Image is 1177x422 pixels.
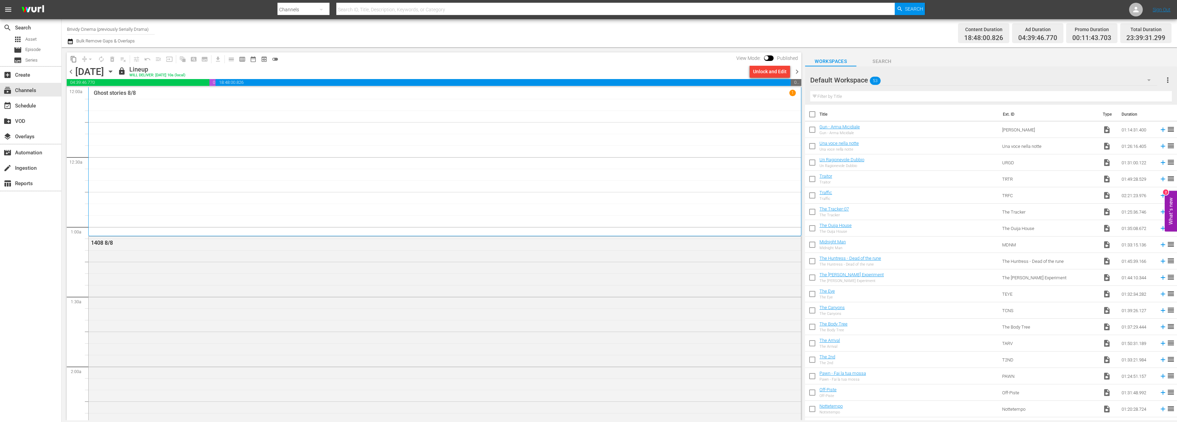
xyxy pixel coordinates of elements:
[1167,273,1175,281] span: reorder
[210,52,223,66] span: Download as CSV
[67,79,209,86] span: 04:39:46.770
[75,38,135,43] span: Bulk Remove Gaps & Overlaps
[1103,405,1111,413] span: Video
[819,174,832,179] a: Traitor
[999,204,1100,220] td: The Tracker
[175,52,188,66] span: Refresh All Search Blocks
[129,66,185,73] div: Lineup
[1103,208,1111,216] span: Video
[25,57,38,64] span: Series
[94,90,136,96] p: Ghost stories 8/8
[1167,175,1175,183] span: reorder
[1119,319,1156,335] td: 01:37:29.444
[4,5,12,14] span: menu
[999,335,1100,351] td: TARV
[1119,171,1156,187] td: 01:49:28.529
[999,236,1100,253] td: MDNM
[3,24,12,32] span: Search
[1103,339,1111,347] span: Video
[68,54,79,65] span: Copy Lineup
[1159,142,1167,150] svg: Add to Schedule
[153,54,164,65] span: Fill episodes with ad slates
[1126,34,1165,42] span: 23:39:31.299
[1159,175,1167,183] svg: Add to Schedule
[1103,372,1111,380] span: Video
[1119,269,1156,286] td: 01:44:10.344
[25,36,37,43] span: Asset
[164,54,175,65] span: Update Metadata from Key Asset
[142,54,153,65] span: Revert to Primary Episode
[819,394,837,398] div: Off-Piste
[1119,204,1156,220] td: 01:25:36.746
[999,187,1100,204] td: TRFC
[895,3,925,15] button: Search
[1159,389,1167,396] svg: Add to Schedule
[819,213,849,217] div: The Tracker
[819,229,852,234] div: The Ouija House
[129,73,185,78] div: WILL DELIVER: [DATE] 10a (local)
[1159,192,1167,199] svg: Add to Schedule
[75,66,104,77] div: [DATE]
[1103,241,1111,249] span: Video
[1159,208,1167,216] svg: Add to Schedule
[79,54,96,65] span: Remove Gaps & Overlaps
[70,56,77,63] span: content_copy
[819,387,837,392] a: Off-Piste
[129,52,142,66] span: Customize Events
[25,46,41,53] span: Episode
[819,180,832,184] div: Traitor
[1103,257,1111,265] span: Video
[764,55,769,60] span: Toggle to switch from Published to Draft view.
[819,377,866,382] div: Pawn - Fai la tua mossa
[96,54,107,65] span: Loop Content
[1167,290,1175,298] span: reorder
[1103,142,1111,150] span: Video
[999,171,1100,187] td: TRTR
[1117,105,1159,124] th: Duration
[1167,240,1175,248] span: reorder
[1167,339,1175,347] span: reorder
[118,54,129,65] span: Clear Lineup
[819,305,845,310] a: The Canyons
[16,2,49,18] img: ans4CAIJ8jUAAAAAAAAAAAAAAAAAAAAAAAAgQb4GAAAAAAAAAAAAAAAAAAAAAAAAJMjXAAAAAAAAAAAAAAAAAAAAAAAAgAT5G...
[819,256,881,261] a: The Huntress - Dead of the rune
[216,79,791,86] span: 18:48:00.826
[1167,125,1175,133] span: reorder
[1018,34,1057,42] span: 04:39:46.770
[1119,384,1156,401] td: 01:31:48.992
[1119,401,1156,417] td: 01:20:28.724
[791,79,801,86] span: 00:20:28.701
[1167,142,1175,150] span: reorder
[1159,274,1167,281] svg: Add to Schedule
[1119,286,1156,302] td: 01:32:34.282
[3,132,12,141] span: Overlays
[239,56,246,63] span: calendar_view_week_outlined
[999,154,1100,171] td: URGD
[1119,154,1156,171] td: 01:31:00.122
[1159,225,1167,232] svg: Add to Schedule
[819,354,835,359] a: The 2nd
[1126,25,1165,34] div: Total Duration
[1163,189,1168,195] div: 2
[819,338,840,343] a: The Arrival
[1119,368,1156,384] td: 01:24:51.157
[3,102,12,110] span: Schedule
[1099,105,1117,124] th: Type
[14,46,22,54] span: Episode
[1159,372,1167,380] svg: Add to Schedule
[819,311,845,316] div: The Canyons
[1119,220,1156,236] td: 01:35:08.672
[819,272,884,277] a: The [PERSON_NAME] Experiment
[819,196,832,201] div: Traffic
[3,149,12,157] span: Automation
[1159,257,1167,265] svg: Add to Schedule
[999,384,1100,401] td: Off-Piste
[819,328,848,332] div: The Body Tree
[1018,25,1057,34] div: Ad Duration
[67,67,75,76] span: chevron_left
[1164,76,1172,84] span: more_vert
[250,56,257,63] span: date_range_outlined
[999,401,1100,417] td: Nottetempo
[1159,241,1167,248] svg: Add to Schedule
[1119,253,1156,269] td: 01:45:39.166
